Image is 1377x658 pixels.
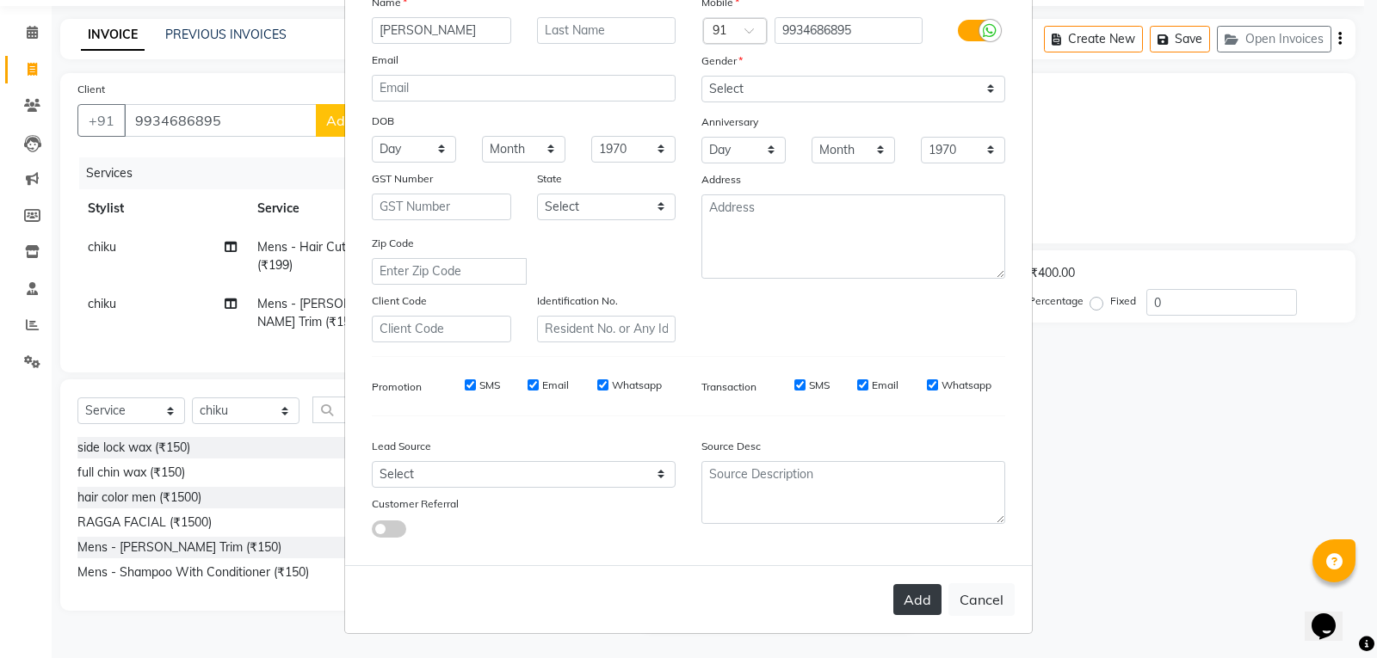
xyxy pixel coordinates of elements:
input: First Name [372,17,511,44]
input: Enter Zip Code [372,258,527,285]
input: Last Name [537,17,676,44]
label: Email [872,378,898,393]
label: Promotion [372,379,422,395]
label: SMS [809,378,830,393]
label: Email [542,378,569,393]
iframe: chat widget [1305,589,1360,641]
label: Address [701,172,741,188]
label: Email [372,52,398,68]
label: Anniversary [701,114,758,130]
button: Cancel [948,583,1015,616]
label: Customer Referral [372,496,459,512]
label: Identification No. [537,293,618,309]
label: SMS [479,378,500,393]
input: Email [372,75,676,101]
label: Transaction [701,379,756,395]
button: Add [893,584,942,615]
input: Client Code [372,316,511,342]
label: Gender [701,53,743,69]
label: DOB [372,114,394,129]
label: Zip Code [372,236,414,251]
input: Mobile [775,17,923,44]
label: Source Desc [701,439,761,454]
label: Whatsapp [612,378,662,393]
label: Whatsapp [942,378,991,393]
label: Client Code [372,293,427,309]
input: Resident No. or Any Id [537,316,676,342]
label: State [537,171,562,187]
label: Lead Source [372,439,431,454]
label: GST Number [372,171,433,187]
input: GST Number [372,194,511,220]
